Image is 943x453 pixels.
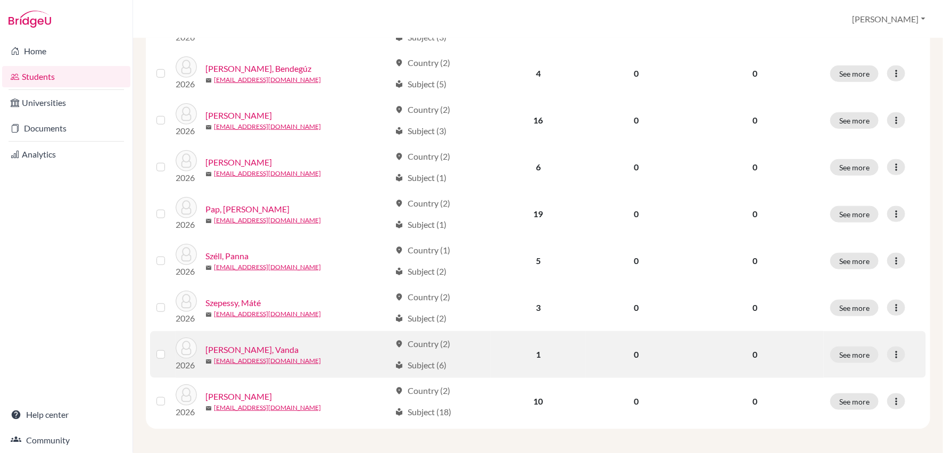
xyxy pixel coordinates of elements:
[205,156,272,169] a: [PERSON_NAME]
[205,109,272,122] a: [PERSON_NAME]
[830,112,879,129] button: See more
[830,206,879,223] button: See more
[214,169,321,178] a: [EMAIL_ADDRESS][DOMAIN_NAME]
[848,9,930,29] button: [PERSON_NAME]
[205,171,212,177] span: mail
[395,59,403,67] span: location_on
[214,216,321,225] a: [EMAIL_ADDRESS][DOMAIN_NAME]
[176,359,197,372] p: 2026
[491,331,586,378] td: 1
[2,40,130,62] a: Home
[2,404,130,425] a: Help center
[205,218,212,224] span: mail
[205,250,249,262] a: Széll, Panna
[395,386,403,395] span: location_on
[395,293,403,301] span: location_on
[693,348,817,361] p: 0
[693,67,817,80] p: 0
[830,347,879,363] button: See more
[491,378,586,425] td: 10
[586,191,686,237] td: 0
[176,384,197,406] img: Tóth, Gergely
[395,265,446,278] div: Subject (2)
[2,92,130,113] a: Universities
[395,171,446,184] div: Subject (1)
[214,75,321,85] a: [EMAIL_ADDRESS][DOMAIN_NAME]
[205,358,212,365] span: mail
[693,301,817,314] p: 0
[830,393,879,410] button: See more
[491,191,586,237] td: 19
[395,337,450,350] div: Country (2)
[395,197,450,210] div: Country (2)
[830,253,879,269] button: See more
[395,33,403,42] span: local_library
[395,244,450,257] div: Country (1)
[586,284,686,331] td: 0
[176,56,197,78] img: Matányi, Bendegúz
[2,144,130,165] a: Analytics
[395,152,403,161] span: location_on
[491,237,586,284] td: 5
[395,174,403,182] span: local_library
[176,150,197,171] img: Miszori, Julianna
[395,80,403,88] span: local_library
[2,66,130,87] a: Students
[176,244,197,265] img: Széll, Panna
[205,265,212,271] span: mail
[176,291,197,312] img: Szepessy, Máté
[830,65,879,82] button: See more
[491,50,586,97] td: 4
[176,103,197,125] img: Menyhárt, Maja
[693,208,817,220] p: 0
[395,361,403,369] span: local_library
[395,220,403,229] span: local_library
[2,118,130,139] a: Documents
[205,311,212,318] span: mail
[693,161,817,174] p: 0
[176,406,197,418] p: 2026
[830,159,879,176] button: See more
[395,291,450,303] div: Country (2)
[176,78,197,90] p: 2026
[395,314,403,323] span: local_library
[214,356,321,366] a: [EMAIL_ADDRESS][DOMAIN_NAME]
[395,56,450,69] div: Country (2)
[491,97,586,144] td: 16
[395,384,450,397] div: Country (2)
[395,199,403,208] span: location_on
[395,150,450,163] div: Country (2)
[176,125,197,137] p: 2026
[205,203,289,216] a: Pap, [PERSON_NAME]
[395,406,451,418] div: Subject (18)
[205,62,311,75] a: [PERSON_NAME], Bendegúz
[586,144,686,191] td: 0
[395,359,446,372] div: Subject (6)
[205,124,212,130] span: mail
[491,284,586,331] td: 3
[205,390,272,403] a: [PERSON_NAME]
[586,378,686,425] td: 0
[214,262,321,272] a: [EMAIL_ADDRESS][DOMAIN_NAME]
[9,11,51,28] img: Bridge-U
[395,246,403,254] span: location_on
[586,50,686,97] td: 0
[693,254,817,267] p: 0
[214,403,321,413] a: [EMAIL_ADDRESS][DOMAIN_NAME]
[395,127,403,135] span: local_library
[395,218,446,231] div: Subject (1)
[176,337,197,359] img: Tőkey, Vanda
[176,265,197,278] p: 2026
[395,340,403,348] span: location_on
[586,331,686,378] td: 0
[205,405,212,411] span: mail
[205,77,212,84] span: mail
[205,343,299,356] a: [PERSON_NAME], Vanda
[214,309,321,319] a: [EMAIL_ADDRESS][DOMAIN_NAME]
[693,395,817,408] p: 0
[395,125,446,137] div: Subject (3)
[176,312,197,325] p: 2026
[586,97,686,144] td: 0
[214,122,321,131] a: [EMAIL_ADDRESS][DOMAIN_NAME]
[205,296,261,309] a: Szepessy, Máté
